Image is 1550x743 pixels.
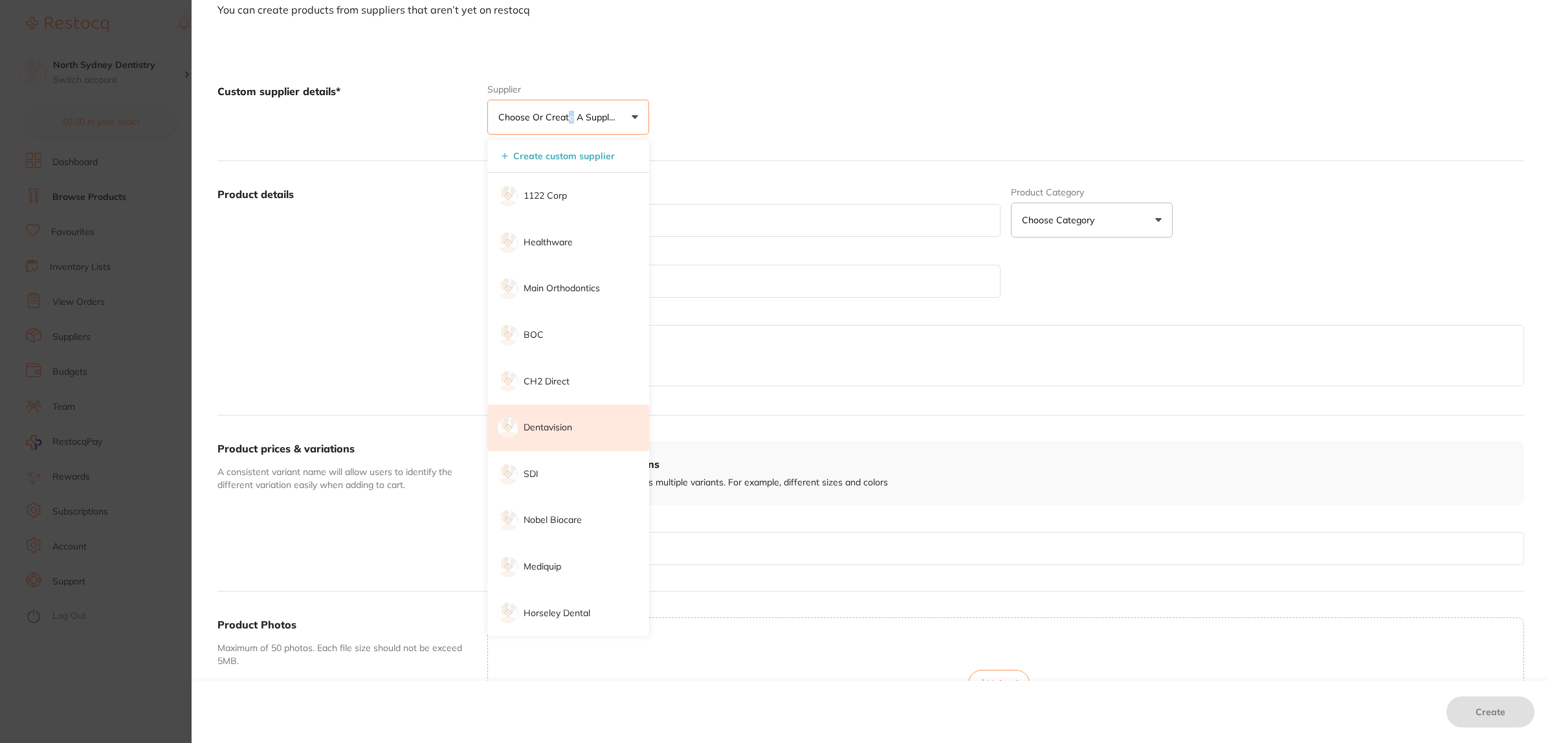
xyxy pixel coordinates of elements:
[487,100,649,135] button: Choose or create a supplier
[217,642,477,667] p: Maximum of 50 photos. Each file size should not be exceed 5MB.
[498,325,518,346] img: supplier image
[1022,214,1100,227] p: Choose Category
[524,236,573,249] p: Healthware
[217,618,296,631] label: Product Photos
[217,84,477,135] label: Custom supplier details*
[534,457,888,471] h4: Allow multiple variations
[1011,187,1173,197] label: Product Category
[524,329,544,342] p: BOC
[487,84,649,94] label: Supplier
[498,464,518,485] img: supplier image
[498,603,518,623] img: supplier image
[524,607,590,620] p: Horseley Dental
[217,3,1524,17] p: You can create products from suppliers that aren’t yet on restocq
[968,670,1030,697] button: Upload
[498,371,518,392] img: supplier image
[524,421,572,434] p: Dentavision
[217,442,355,455] label: Product prices & variations
[534,476,888,489] p: Check this if the product has multiple variants. For example, different sizes and colors
[498,150,619,162] button: Create custom supplier
[498,232,518,253] img: supplier image
[987,678,1019,689] span: Upload
[524,468,538,481] p: SDI
[524,560,561,573] p: Mediquip
[217,466,477,491] p: A consistent variant name will allow users to identify the different variation easily when adding...
[498,510,518,531] img: supplier image
[524,282,600,295] p: Main Orthodontics
[498,278,518,299] img: supplier image
[524,514,582,527] p: Nobel Biocare
[1011,203,1173,238] button: Choose Category
[498,111,621,124] p: Choose or create a supplier
[498,557,518,577] img: supplier image
[217,187,477,389] label: Product details
[498,417,518,438] img: supplier image
[524,375,570,388] p: CH2 Direct
[1446,696,1534,727] button: Create
[524,190,567,203] p: 1122 Corp
[498,186,518,206] img: supplier image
